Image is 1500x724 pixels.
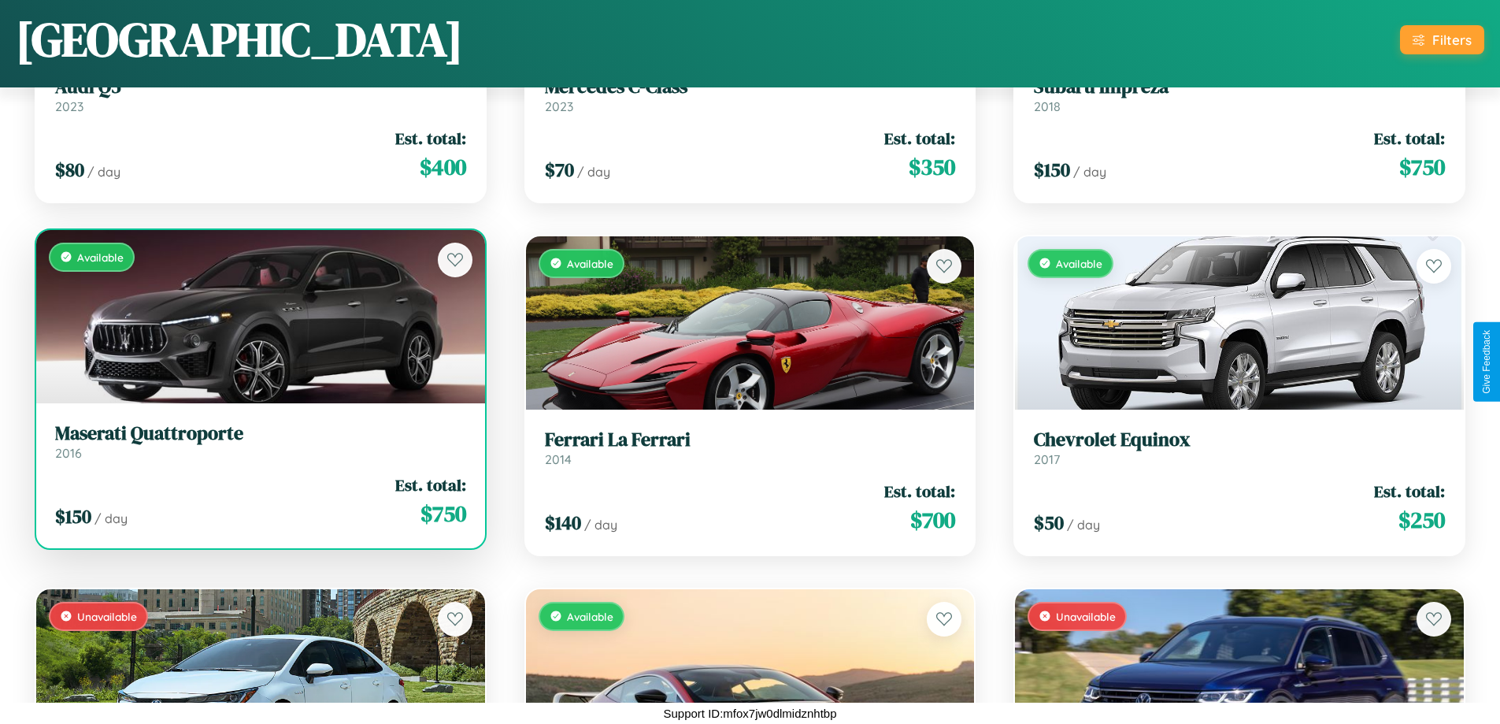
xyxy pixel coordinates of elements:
span: / day [584,517,617,533]
p: Support ID: mfox7jw0dlmidznhtbp [663,703,836,724]
a: Subaru Impreza2018 [1034,76,1445,114]
span: 2017 [1034,451,1060,467]
span: $ 750 [420,498,466,529]
span: / day [577,164,610,180]
span: / day [94,511,128,526]
span: Available [567,257,613,270]
span: $ 250 [1398,504,1445,536]
span: $ 80 [55,157,84,183]
a: Chevrolet Equinox2017 [1034,429,1445,467]
span: 2014 [545,451,572,467]
h3: Ferrari La Ferrari [545,429,956,451]
span: 2016 [55,445,82,461]
span: Available [1056,257,1102,270]
span: / day [87,164,120,180]
button: Filters [1400,25,1484,54]
span: 2023 [55,98,83,114]
h3: Subaru Impreza [1034,76,1445,98]
a: Audi Q52023 [55,76,466,114]
span: Available [77,251,124,264]
span: / day [1073,164,1106,180]
span: Est. total: [1374,480,1445,503]
span: 2018 [1034,98,1061,114]
span: 2023 [545,98,573,114]
span: $ 400 [420,151,466,183]
span: Est. total: [884,480,955,503]
span: Est. total: [395,127,466,150]
span: Est. total: [884,127,955,150]
span: $ 50 [1034,510,1064,536]
span: $ 700 [910,504,955,536]
span: $ 140 [545,510,581,536]
h1: [GEOGRAPHIC_DATA] [16,7,463,72]
div: Give Feedback [1481,330,1492,394]
a: Mercedes C-Class2023 [545,76,956,114]
h3: Chevrolet Equinox [1034,429,1445,451]
h3: Audi Q5 [55,76,466,98]
h3: Maserati Quattroporte [55,422,466,445]
span: $ 150 [1034,157,1070,183]
span: / day [1067,517,1100,533]
span: Unavailable [77,610,137,623]
a: Ferrari La Ferrari2014 [545,429,956,467]
a: Maserati Quattroporte2016 [55,422,466,461]
span: $ 70 [545,157,574,183]
div: Filters [1432,32,1472,48]
span: Unavailable [1056,610,1116,623]
span: Available [567,610,613,623]
span: $ 150 [55,503,91,529]
span: $ 350 [909,151,955,183]
h3: Mercedes C-Class [545,76,956,98]
span: Est. total: [1374,127,1445,150]
span: $ 750 [1399,151,1445,183]
span: Est. total: [395,473,466,496]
